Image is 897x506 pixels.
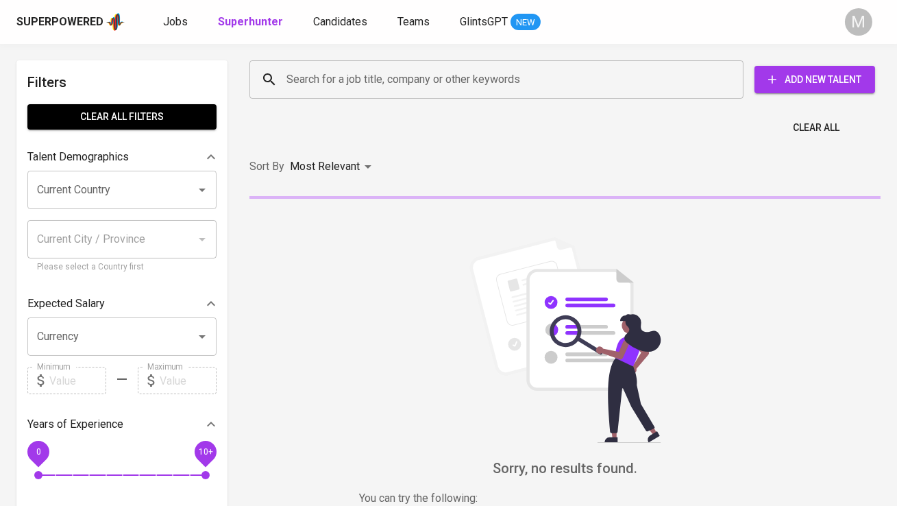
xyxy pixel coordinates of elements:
div: M [845,8,872,36]
a: Superhunter [218,14,286,31]
input: Value [160,367,217,394]
span: Candidates [313,15,367,28]
a: GlintsGPT NEW [460,14,541,31]
button: Open [193,327,212,346]
span: NEW [511,16,541,29]
div: Expected Salary [27,290,217,317]
span: Add New Talent [765,71,864,88]
div: Years of Experience [27,411,217,438]
button: Clear All [787,115,845,141]
img: file_searching.svg [463,237,668,443]
span: 0 [36,447,40,457]
button: Open [193,180,212,200]
a: Candidates [313,14,370,31]
p: Please select a Country first [37,261,207,274]
span: Clear All [793,119,839,136]
div: Talent Demographics [27,143,217,171]
div: Superpowered [16,14,103,30]
a: Superpoweredapp logo [16,12,125,32]
div: Most Relevant [290,154,376,180]
p: Years of Experience [27,416,123,433]
span: GlintsGPT [460,15,508,28]
button: Clear All filters [27,104,217,130]
h6: Filters [27,71,217,93]
p: Sort By [249,158,284,175]
h6: Sorry, no results found. [249,457,881,479]
p: Expected Salary [27,296,105,312]
span: Clear All filters [38,108,206,125]
button: Add New Talent [754,66,875,93]
input: Value [49,367,106,394]
span: 10+ [198,447,212,457]
img: app logo [106,12,125,32]
p: Talent Demographics [27,149,129,165]
b: Superhunter [218,15,283,28]
a: Jobs [163,14,191,31]
a: Teams [397,14,432,31]
p: Most Relevant [290,158,360,175]
span: Teams [397,15,430,28]
span: Jobs [163,15,188,28]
